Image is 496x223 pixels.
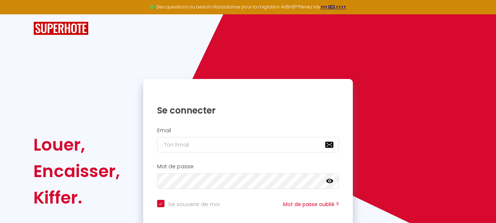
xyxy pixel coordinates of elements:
div: Louer, [33,132,120,158]
a: >>> ICI <<<< [321,4,346,10]
input: Ton Email [157,137,339,152]
a: Mot de passe oublié ? [283,201,339,208]
h2: Mot de passe [157,163,339,170]
img: SuperHote logo [33,22,88,35]
h1: Se connecter [157,105,339,116]
h2: Email [157,127,339,134]
div: Kiffer. [33,184,120,211]
div: Encaisser, [33,158,120,184]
